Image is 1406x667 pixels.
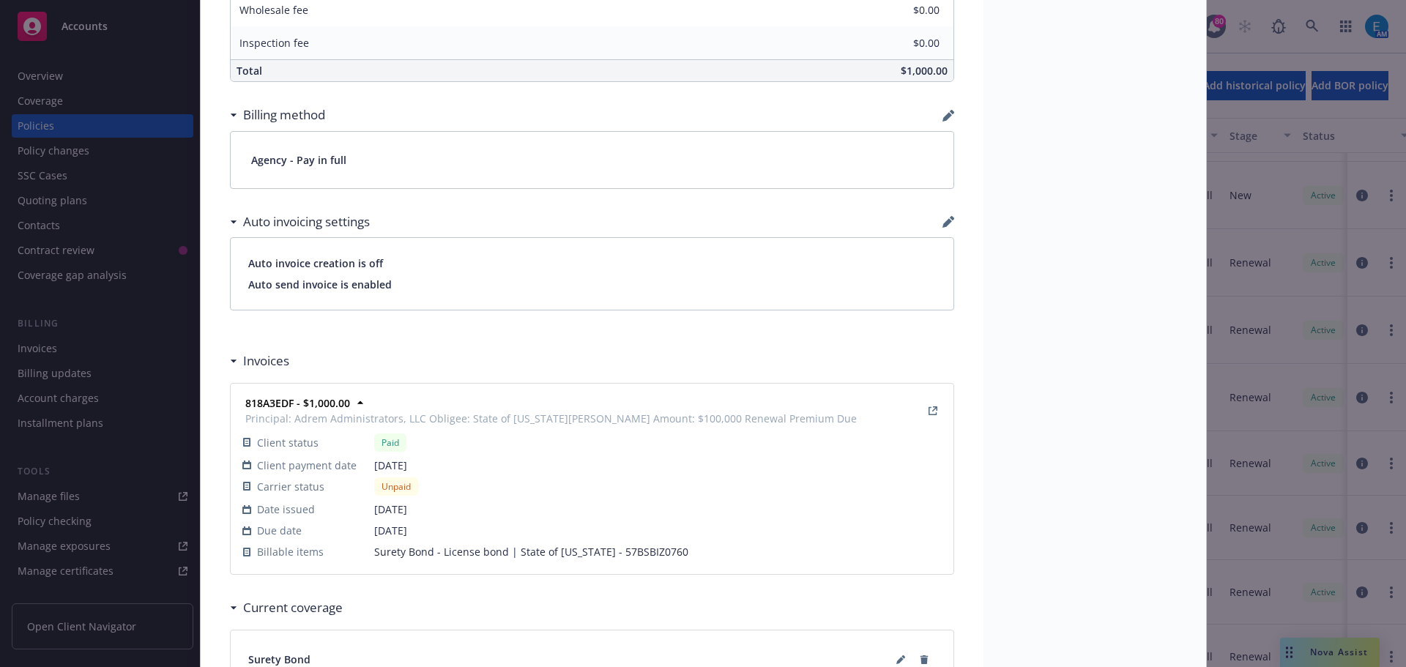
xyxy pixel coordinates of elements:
[374,502,942,517] span: [DATE]
[243,351,289,370] h3: Invoices
[924,402,942,420] a: View Invoice
[374,433,406,452] div: Paid
[257,479,324,494] span: Carrier status
[374,477,418,496] div: Unpaid
[374,523,942,538] span: [DATE]
[257,435,319,450] span: Client status
[257,502,315,517] span: Date issued
[230,212,370,231] div: Auto invoicing settings
[239,3,308,17] span: Wholesale fee
[243,212,370,231] h3: Auto invoicing settings
[374,458,942,473] span: [DATE]
[230,598,343,617] div: Current coverage
[257,523,302,538] span: Due date
[257,458,357,473] span: Client payment date
[248,652,310,667] span: Surety Bond
[239,36,309,50] span: Inspection fee
[901,64,948,78] span: $1,000.00
[374,544,942,559] span: Surety Bond - License bond | State of [US_STATE] - 57BSBIZ0760
[243,598,343,617] h3: Current coverage
[230,105,325,124] div: Billing method
[248,256,936,271] span: Auto invoice creation is off
[243,105,325,124] h3: Billing method
[230,351,289,370] div: Invoices
[853,32,948,54] input: 0.00
[245,411,857,426] span: Principal: Adrem Administrators, LLC Obligee: State of [US_STATE][PERSON_NAME] Amount: $100,000 R...
[237,64,262,78] span: Total
[231,132,953,188] div: Agency - Pay in full
[248,277,936,292] span: Auto send invoice is enabled
[245,396,350,410] strong: 818A3EDF - $1,000.00
[257,544,324,559] span: Billable items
